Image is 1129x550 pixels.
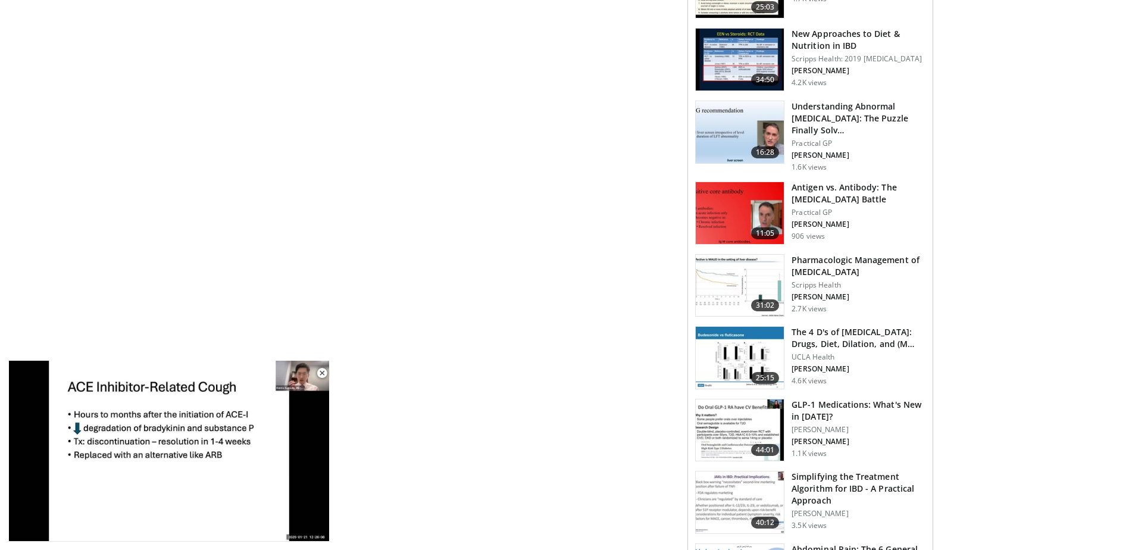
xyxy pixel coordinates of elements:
[310,361,334,386] button: Close
[792,182,925,205] h3: Antigen vs. Antibody: The [MEDICAL_DATA] Battle
[792,449,827,458] p: 1.1K views
[792,364,925,374] p: [PERSON_NAME]
[695,101,925,172] a: 16:28 Understanding Abnormal [MEDICAL_DATA]: The Puzzle Finally Solv… Practical GP [PERSON_NAME] ...
[792,208,925,217] p: Practical GP
[751,146,780,158] span: 16:28
[751,74,780,86] span: 34:50
[792,220,925,229] p: [PERSON_NAME]
[792,509,925,518] p: [PERSON_NAME]
[696,327,784,389] img: 4d443932-8145-4e84-8ad7-1c1fcd752757.150x105_q85_crop-smart_upscale.jpg
[792,425,925,435] p: [PERSON_NAME]
[792,254,925,278] h3: Pharmacologic Management of [MEDICAL_DATA]
[751,227,780,239] span: 11:05
[696,471,784,533] img: 8e95e000-4584-42d0-a9a0-ddf8dce8c865.150x105_q85_crop-smart_upscale.jpg
[792,139,925,148] p: Practical GP
[792,78,827,87] p: 4.2K views
[695,28,925,91] a: 34:50 New Approaches to Diet & Nutrition in IBD Scripps Health: 2019 [MEDICAL_DATA] [PERSON_NAME]...
[792,280,925,290] p: Scripps Health
[792,326,925,350] h3: The 4 D's of [MEDICAL_DATA]: Drugs, Diet, Dilation, and (M…
[696,255,784,317] img: b20a009e-c028-45a8-b15f-eefb193e12bc.150x105_q85_crop-smart_upscale.jpg
[792,352,925,362] p: UCLA Health
[792,66,925,76] p: [PERSON_NAME]
[696,182,784,244] img: 7472b800-47d2-44da-b92c-526da50404a8.150x105_q85_crop-smart_upscale.jpg
[751,444,780,456] span: 44:01
[792,376,827,386] p: 4.6K views
[751,372,780,384] span: 25:15
[792,28,925,52] h3: New Approaches to Diet & Nutrition in IBD
[8,361,330,542] video-js: Video Player
[792,101,925,136] h3: Understanding Abnormal [MEDICAL_DATA]: The Puzzle Finally Solv…
[695,182,925,245] a: 11:05 Antigen vs. Antibody: The [MEDICAL_DATA] Battle Practical GP [PERSON_NAME] 906 views
[792,151,925,160] p: [PERSON_NAME]
[695,254,925,317] a: 31:02 Pharmacologic Management of [MEDICAL_DATA] Scripps Health [PERSON_NAME] 2.7K views
[751,299,780,311] span: 31:02
[695,326,925,389] a: 25:15 The 4 D's of [MEDICAL_DATA]: Drugs, Diet, Dilation, and (M… UCLA Health [PERSON_NAME] 4.6K ...
[751,1,780,13] span: 25:03
[792,232,825,241] p: 906 views
[792,292,925,302] p: [PERSON_NAME]
[696,29,784,90] img: 0d1747ae-4eac-4456-b2f5-cd164c21000b.150x105_q85_crop-smart_upscale.jpg
[792,304,827,314] p: 2.7K views
[792,54,925,64] p: Scripps Health: 2019 [MEDICAL_DATA]
[751,517,780,529] span: 40:12
[696,399,784,461] img: 1395d59a-5f0e-4075-9d5a-5913075c1e3a.150x105_q85_crop-smart_upscale.jpg
[792,399,925,423] h3: GLP-1 Medications: What's New in [DATE]?
[696,101,784,163] img: 756ba46d-873c-446a-bef7-b53f94477476.150x105_q85_crop-smart_upscale.jpg
[695,399,925,462] a: 44:01 GLP-1 Medications: What's New in [DATE]? [PERSON_NAME] [PERSON_NAME] 1.1K views
[792,471,925,507] h3: Simplifying the Treatment Algorithm for IBD - A Practical Approach
[695,471,925,534] a: 40:12 Simplifying the Treatment Algorithm for IBD - A Practical Approach [PERSON_NAME] 3.5K views
[792,437,925,446] p: [PERSON_NAME]
[792,162,827,172] p: 1.6K views
[792,521,827,530] p: 3.5K views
